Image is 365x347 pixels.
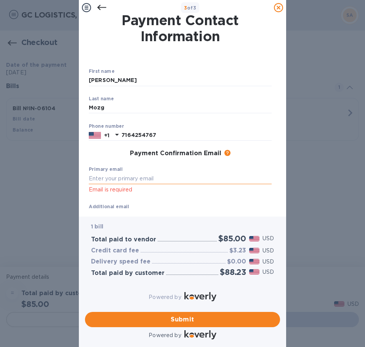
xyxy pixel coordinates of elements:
[89,210,215,222] input: Enter additional email
[229,247,246,254] h3: $3.23
[89,131,101,140] img: US
[149,331,181,339] p: Powered by
[89,69,114,74] label: First name
[89,96,114,101] label: Last name
[249,269,259,275] img: USD
[249,259,259,264] img: USD
[91,258,150,265] h3: Delivery speed fee
[89,205,129,209] label: Additional email
[249,248,259,253] img: USD
[130,150,221,157] h3: Payment Confirmation Email
[184,330,216,339] img: Logo
[149,293,181,301] p: Powered by
[122,130,272,141] input: Enter your phone number
[89,167,123,172] label: Primary email
[89,102,272,114] input: Enter your last name
[85,312,280,327] button: Submit
[184,5,197,11] b: of 3
[263,235,274,243] p: USD
[91,270,165,277] h3: Total paid by customer
[89,173,272,184] input: Enter your primary email
[91,315,274,324] span: Submit
[104,132,109,139] p: +1
[263,258,274,266] p: USD
[263,247,274,255] p: USD
[184,5,187,11] span: 3
[89,75,272,86] input: Enter your first name
[249,236,259,241] img: USD
[227,258,246,265] h3: $0.00
[91,236,156,243] h3: Total paid to vendor
[218,234,246,243] h2: $85.00
[89,12,272,44] h1: Payment Contact Information
[89,124,124,129] label: Phone number
[91,247,139,254] h3: Credit card fee
[91,223,103,230] b: 1 bill
[263,268,274,276] p: USD
[89,185,272,194] p: Email is required
[220,267,246,277] h2: $88.23
[184,292,216,301] img: Logo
